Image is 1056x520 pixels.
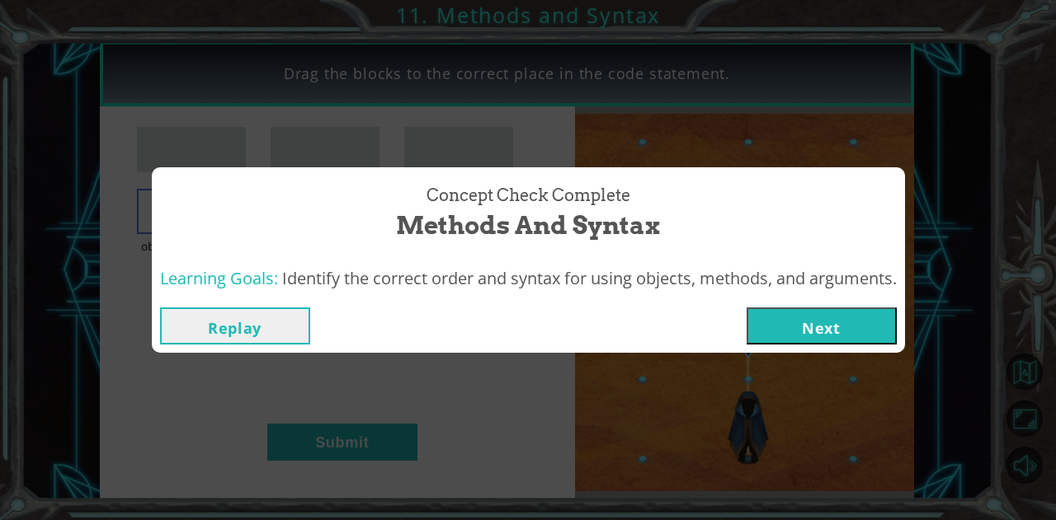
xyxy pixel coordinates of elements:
[282,267,897,289] span: Identify the correct order and syntax for using objects, methods, and arguments.
[747,307,897,344] button: Next
[160,267,278,289] span: Learning Goals:
[396,208,660,243] span: Methods and Syntax
[160,307,310,344] button: Replay
[427,184,630,208] span: Concept Check Complete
